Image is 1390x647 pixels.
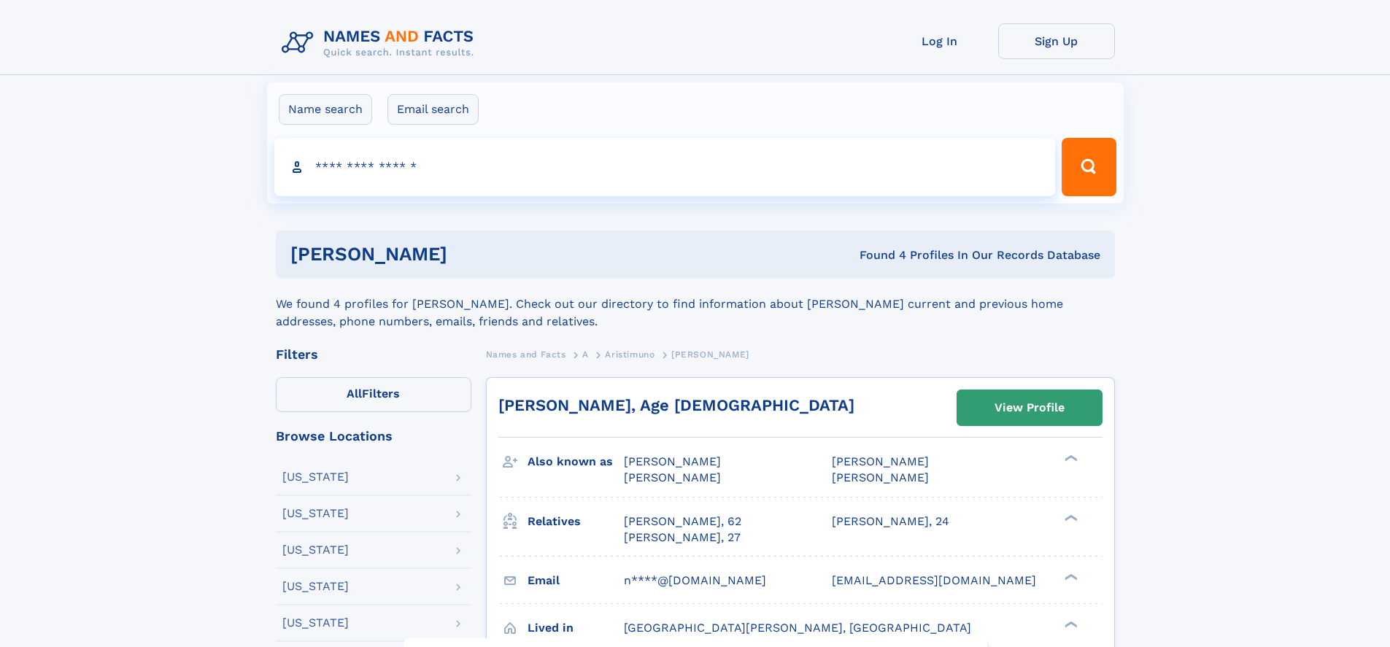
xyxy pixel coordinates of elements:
a: [PERSON_NAME], 24 [832,514,949,530]
div: [US_STATE] [282,544,349,556]
h3: Also known as [528,449,624,474]
span: [PERSON_NAME] [832,470,929,484]
div: View Profile [995,391,1065,425]
label: Filters [276,377,471,412]
a: [PERSON_NAME], 27 [624,530,741,546]
a: [PERSON_NAME], Age [DEMOGRAPHIC_DATA] [498,396,854,414]
div: Filters [276,348,471,361]
label: Email search [387,94,479,125]
input: search input [274,138,1056,196]
div: ❯ [1061,572,1078,581]
div: ❯ [1061,454,1078,463]
div: [US_STATE] [282,508,349,519]
a: Log In [881,23,998,59]
span: All [347,387,362,400]
h1: [PERSON_NAME] [290,245,654,263]
h3: Lived in [528,616,624,640]
h3: Email [528,568,624,593]
button: Search Button [1062,138,1116,196]
a: [PERSON_NAME], 62 [624,514,741,530]
div: [US_STATE] [282,471,349,483]
span: [PERSON_NAME] [624,454,721,468]
label: Name search [279,94,372,125]
div: [US_STATE] [282,581,349,592]
span: [PERSON_NAME] [832,454,929,468]
div: ❯ [1061,619,1078,629]
div: ❯ [1061,513,1078,522]
div: Found 4 Profiles In Our Records Database [653,247,1100,263]
a: Names and Facts [486,345,566,363]
a: A [582,345,589,363]
img: Logo Names and Facts [276,23,486,63]
span: [PERSON_NAME] [671,349,749,360]
div: [US_STATE] [282,617,349,629]
span: Aristimuno [605,349,655,360]
a: Aristimuno [605,345,655,363]
div: We found 4 profiles for [PERSON_NAME]. Check out our directory to find information about [PERSON_... [276,278,1115,330]
span: A [582,349,589,360]
span: [GEOGRAPHIC_DATA][PERSON_NAME], [GEOGRAPHIC_DATA] [624,621,971,635]
h3: Relatives [528,509,624,534]
a: View Profile [957,390,1102,425]
span: [EMAIL_ADDRESS][DOMAIN_NAME] [832,573,1036,587]
div: Browse Locations [276,430,471,443]
span: [PERSON_NAME] [624,470,721,484]
a: Sign Up [998,23,1115,59]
